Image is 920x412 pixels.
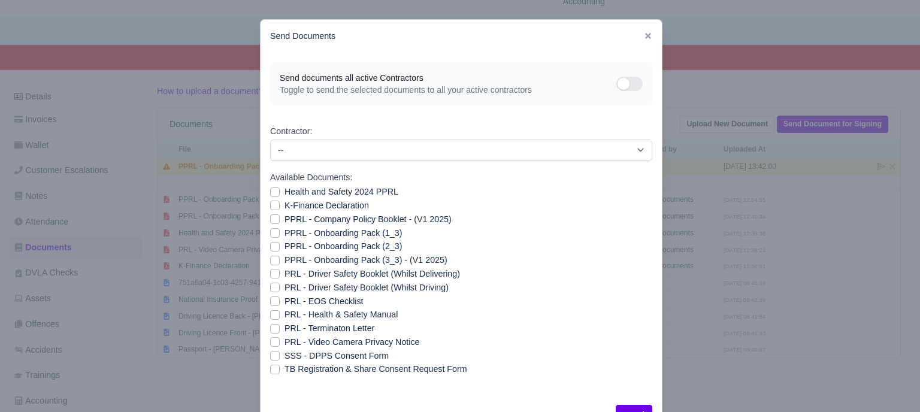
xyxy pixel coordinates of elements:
label: PPRL - Onboarding Pack (1_3) [285,226,402,240]
div: Send Documents [261,20,662,53]
label: Contractor: [270,125,312,138]
label: Available Documents: [270,171,352,184]
label: PRL - Driver Safety Booklet (Whilst Driving) [285,281,449,295]
label: PRL - Video Camera Privacy Notice [285,335,419,349]
label: PPRL - Company Policy Booklet - (V1 2025) [285,213,452,226]
label: PPRL - Onboarding Pack (2_3) [285,240,402,253]
span: Send documents all active Contractors [280,72,616,84]
label: SSS - DPPS Consent Form [285,349,389,363]
label: ТB Registration & Share Consent Request Form [285,362,467,376]
iframe: Chat Widget [860,355,920,412]
label: PRL - EOS Checklist [285,295,364,308]
label: Health and Safety 2024 PPRL [285,185,398,199]
label: PRL - Driver Safety Booklet (Whilst Delivering) [285,267,460,281]
label: PRL - Terminaton Letter [285,322,374,335]
span: Toggle to send the selected documents to all your active contractors [280,84,616,96]
label: PRL - Health & Safety Manual [285,308,398,322]
label: K-Finance Declaration [285,199,369,213]
label: PPRL - Onboarding Pack (3_3) - (V1 2025) [285,253,447,267]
